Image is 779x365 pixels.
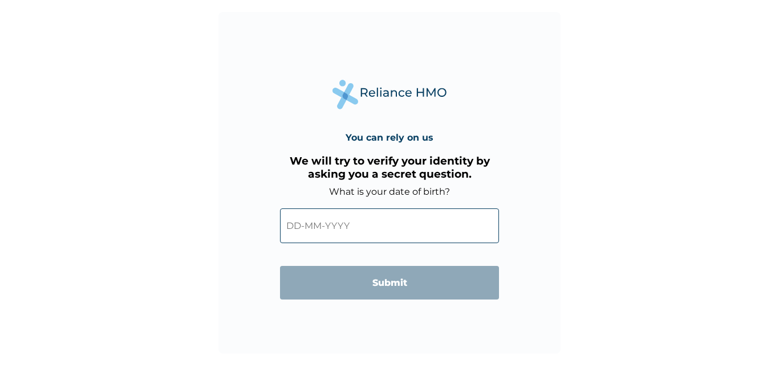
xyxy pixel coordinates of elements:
img: Reliance Health's Logo [332,80,447,109]
label: What is your date of birth? [329,186,450,197]
h3: We will try to verify your identity by asking you a secret question. [280,154,499,181]
input: DD-MM-YYYY [280,208,499,243]
input: Submit [280,266,499,300]
h4: You can rely on us [346,132,433,143]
